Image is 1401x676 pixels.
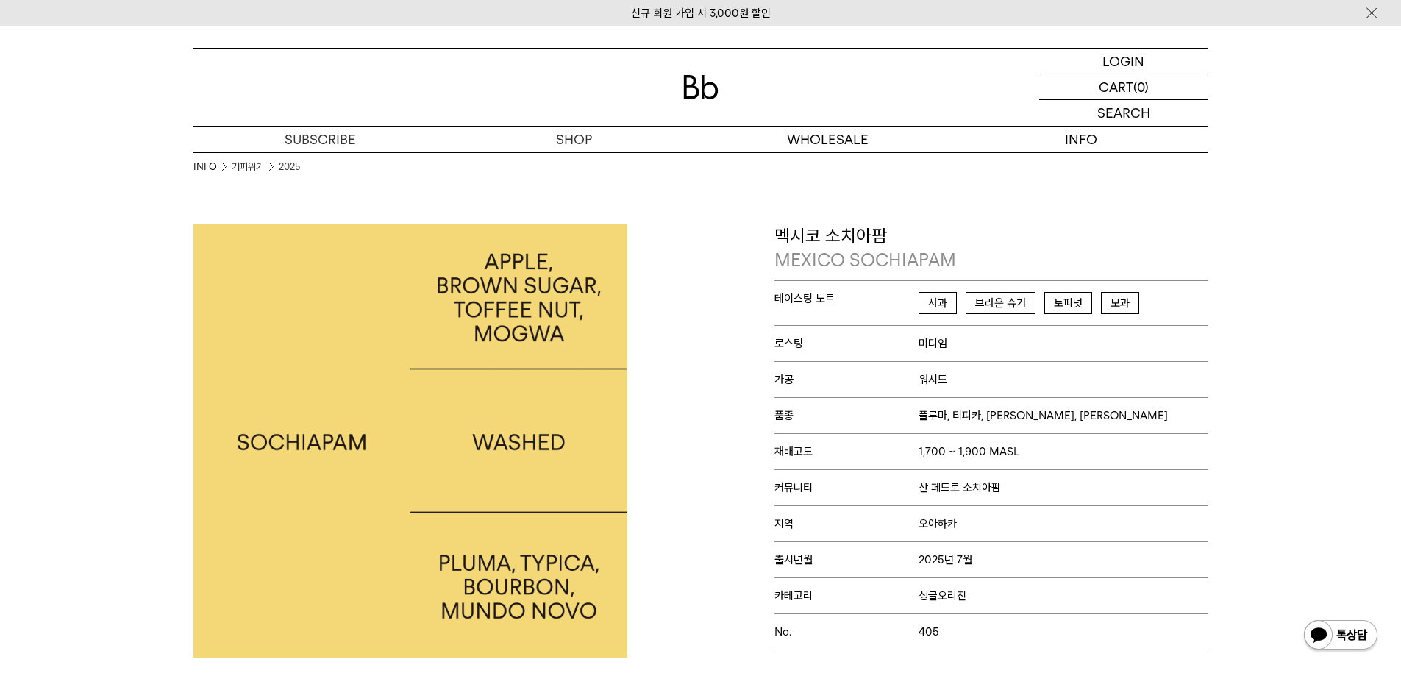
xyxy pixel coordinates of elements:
[919,337,947,350] span: 미디엄
[919,589,966,602] span: 싱글오리진
[447,127,701,152] a: SHOP
[1101,292,1139,314] span: 모과
[919,553,972,566] span: 2025년 7월
[774,248,1208,273] p: MEXICO SOCHIAPAM
[774,589,919,602] span: 카테고리
[193,160,232,174] li: INFO
[774,373,919,386] span: 가공
[774,445,919,458] span: 재배고도
[193,224,627,658] img: 멕시코 소치아팜MEXICO SOCHIAPAM
[774,292,919,305] span: 테이스팅 노트
[631,7,771,20] a: 신규 회원 가입 시 3,000원 할인
[1039,74,1208,100] a: CART (0)
[774,553,919,566] span: 출시년월
[919,292,957,314] span: 사과
[701,127,955,152] p: WHOLESALE
[919,409,1168,422] span: 플루마, 티피카, [PERSON_NAME], [PERSON_NAME]
[232,160,264,174] a: 커피위키
[919,625,939,638] span: 405
[966,292,1035,314] span: 브라운 슈거
[279,160,300,174] a: 2025
[774,409,919,422] span: 품종
[1099,74,1133,99] p: CART
[683,75,719,99] img: 로고
[193,127,447,152] a: SUBSCRIBE
[919,517,957,530] span: 오아하카
[1039,49,1208,74] a: LOGIN
[774,517,919,530] span: 지역
[955,127,1208,152] p: INFO
[774,224,1208,273] p: 멕시코 소치아팜
[1097,100,1150,126] p: SEARCH
[774,337,919,350] span: 로스팅
[919,445,1019,458] span: 1,700 ~ 1,900 MASL
[919,373,947,386] span: 워시드
[1133,74,1149,99] p: (0)
[919,481,1001,494] span: 산 페드로 소치아팜
[1102,49,1144,74] p: LOGIN
[1302,619,1379,654] img: 카카오톡 채널 1:1 채팅 버튼
[774,625,919,638] span: No.
[1044,292,1092,314] span: 토피넛
[774,481,919,494] span: 커뮤니티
